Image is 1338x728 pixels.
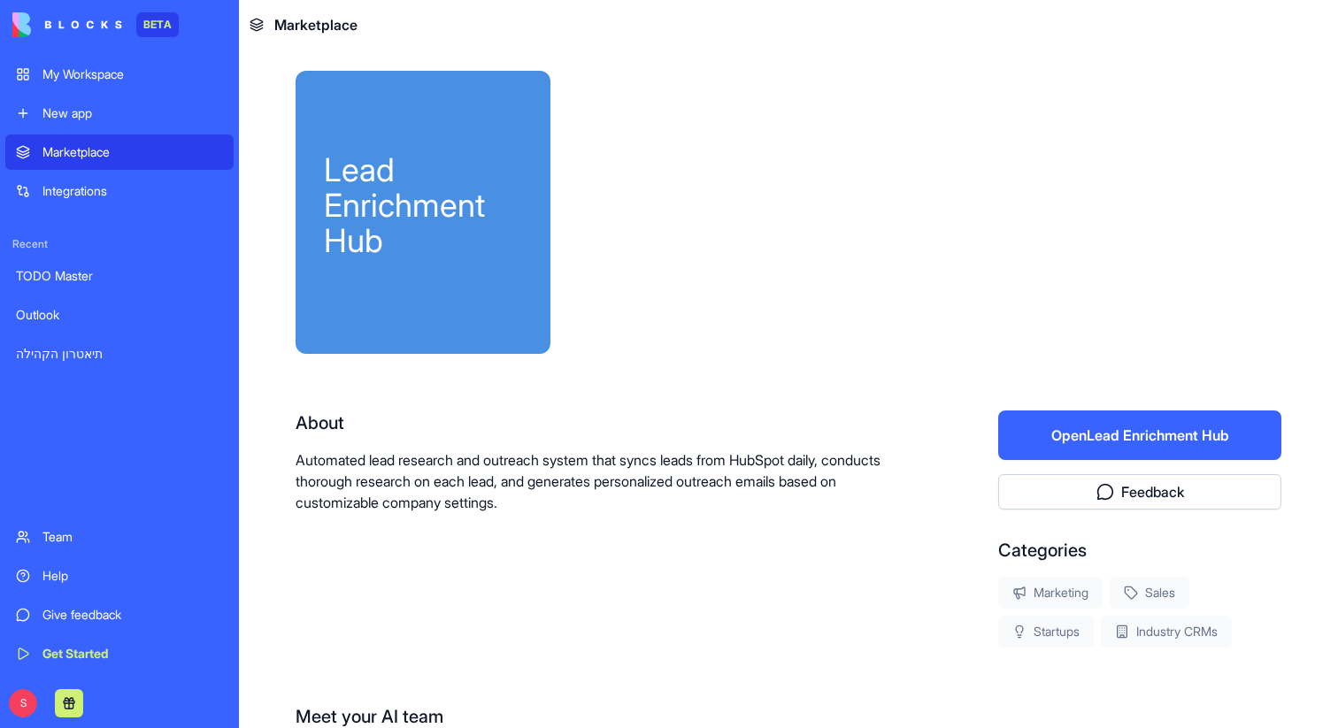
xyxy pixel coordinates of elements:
a: Team [5,519,234,555]
span: S [9,689,37,717]
a: Outlook [5,297,234,333]
a: Get Started [5,636,234,671]
a: תיאטרון הקהילה [5,336,234,372]
a: New app [5,96,234,131]
div: Categories [998,538,1281,563]
div: About [296,410,885,435]
div: My Workspace [42,65,223,83]
div: Industry CRMs [1101,616,1232,648]
p: Automated lead research and outreach system that syncs leads from HubSpot daily, conducts thoroug... [296,449,885,513]
a: My Workspace [5,57,234,92]
a: Marketplace [5,134,234,170]
div: Startups [998,616,1094,648]
div: Get Started [42,645,223,663]
div: Give feedback [42,606,223,624]
button: OpenLead Enrichment Hub [998,410,1281,460]
div: Marketplace [42,143,223,161]
div: Outlook [16,306,223,324]
a: Help [5,558,234,594]
div: Help [42,567,223,585]
a: Integrations [5,173,234,209]
span: Marketplace [274,14,358,35]
div: New app [42,104,223,122]
div: Integrations [42,182,223,200]
a: Give feedback [5,597,234,632]
div: TODO Master [16,267,223,285]
div: BETA [136,12,179,37]
img: logo [12,12,122,37]
div: Lead Enrichment Hub [324,152,522,258]
span: Recent [5,237,234,251]
div: Team [42,528,223,546]
button: Feedback [998,474,1281,510]
a: TODO Master [5,258,234,294]
a: BETA [12,12,179,37]
div: Sales [1110,577,1189,609]
div: תיאטרון הקהילה [16,345,223,363]
div: Marketing [998,577,1103,609]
